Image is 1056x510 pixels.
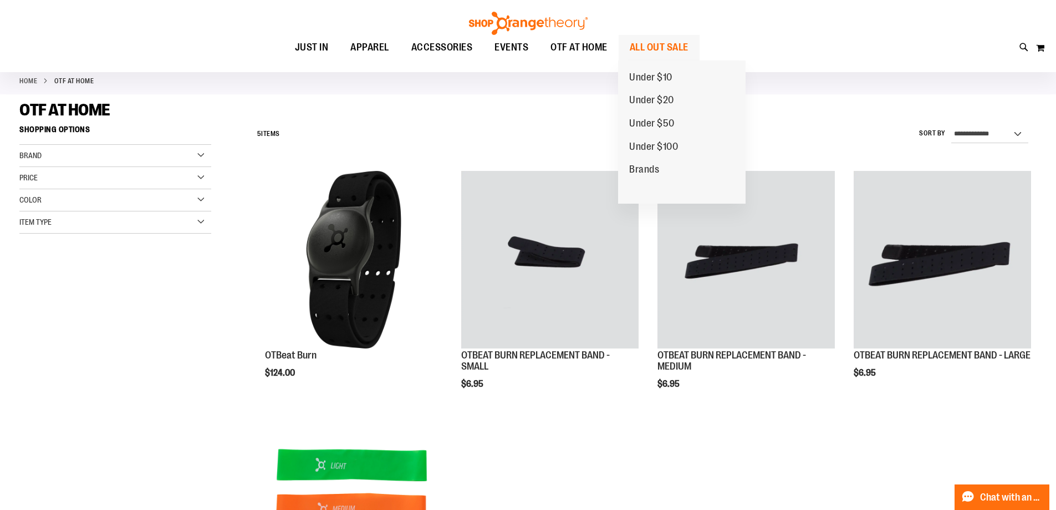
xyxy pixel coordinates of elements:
a: Main view of OTBeat Burn 6.0-C [265,171,442,350]
img: Shop Orangetheory [467,12,589,35]
span: $6.95 [854,368,878,378]
span: OTF AT HOME [19,100,110,119]
strong: Shopping Options [19,120,211,145]
strong: OTF AT HOME [54,76,94,86]
span: Price [19,173,38,182]
span: Under $10 [629,72,672,85]
span: OTF AT HOME [550,35,608,60]
a: OTBEAT BURN REPLACEMENT BAND - SMALL [461,171,639,350]
img: OTBEAT BURN REPLACEMENT BAND - LARGE [854,171,1031,349]
a: Home [19,76,37,86]
a: OTBEAT BURN REPLACEMENT BAND - SMALL [461,350,610,372]
div: product [456,165,644,417]
span: $6.95 [657,379,681,389]
span: Chat with an Expert [980,492,1043,503]
span: Color [19,195,42,204]
a: OTBEAT BURN REPLACEMENT BAND - MEDIUM [657,171,835,350]
span: Brands [629,164,659,178]
span: $6.95 [461,379,485,389]
span: Brand [19,151,42,160]
a: OTBEAT BURN REPLACEMENT BAND - MEDIUM [657,350,806,372]
a: OTBEAT BURN REPLACEMENT BAND - LARGE [854,350,1031,361]
span: $124.00 [265,368,297,378]
div: product [652,165,840,417]
span: 5 [257,130,262,138]
img: Main view of OTBeat Burn 6.0-C [265,171,442,349]
label: Sort By [919,129,946,138]
span: EVENTS [494,35,528,60]
h2: Items [257,125,280,143]
span: Item Type [19,218,52,226]
span: Under $20 [629,94,674,108]
a: OTBeat Burn [265,350,317,361]
span: ACCESSORIES [411,35,473,60]
button: Chat with an Expert [955,484,1050,510]
span: Under $50 [629,118,675,132]
span: JUST IN [295,35,329,60]
span: APPAREL [350,35,389,60]
div: product [848,165,1037,406]
img: OTBEAT BURN REPLACEMENT BAND - MEDIUM [657,171,835,349]
span: Under $100 [629,141,678,155]
div: product [259,165,448,406]
a: OTBEAT BURN REPLACEMENT BAND - LARGE [854,171,1031,350]
img: OTBEAT BURN REPLACEMENT BAND - SMALL [461,171,639,349]
span: ALL OUT SALE [630,35,688,60]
